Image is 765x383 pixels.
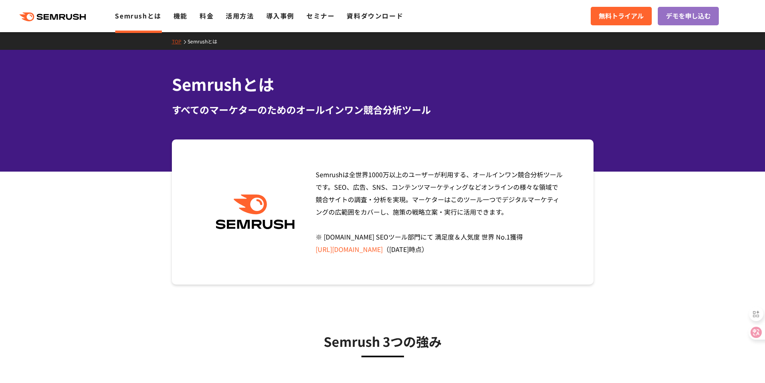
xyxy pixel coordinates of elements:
a: Semrushとは [115,11,161,20]
span: 無料トライアル [599,11,644,21]
a: 資料ダウンロード [347,11,403,20]
a: 料金 [200,11,214,20]
h3: Semrush 3つの強み [192,331,573,351]
span: Semrushは全世界1000万以上のユーザーが利用する、オールインワン競合分析ツールです。SEO、広告、SNS、コンテンツマーケティングなどオンラインの様々な領域で競合サイトの調査・分析を実現... [316,170,563,254]
div: すべてのマーケターのためのオールインワン競合分析ツール [172,102,594,117]
span: デモを申し込む [666,11,711,21]
a: セミナー [306,11,335,20]
a: 導入事例 [266,11,294,20]
img: Semrush [212,195,299,229]
a: デモを申し込む [658,7,719,25]
h1: Semrushとは [172,72,594,96]
a: TOP [172,38,188,45]
a: Semrushとは [188,38,223,45]
a: 機能 [173,11,188,20]
a: [URL][DOMAIN_NAME] [316,244,383,254]
a: 無料トライアル [591,7,652,25]
a: 活用方法 [226,11,254,20]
